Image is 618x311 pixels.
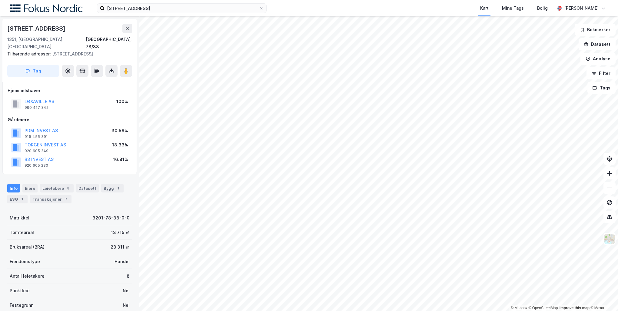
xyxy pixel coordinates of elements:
[112,141,128,149] div: 18.33%
[587,82,616,94] button: Tags
[588,282,618,311] iframe: Chat Widget
[560,306,590,310] a: Improve this map
[115,185,121,191] div: 1
[65,185,71,191] div: 8
[604,233,615,245] img: Z
[127,273,130,280] div: 8
[8,116,132,123] div: Gårdeiere
[7,195,28,203] div: ESG
[537,5,548,12] div: Bolig
[63,196,69,202] div: 7
[111,229,130,236] div: 13 715 ㎡
[580,53,616,65] button: Analyse
[10,4,82,12] img: fokus-nordic-logo.8a93422641609758e4ac.png
[25,134,48,139] div: 915 456 391
[123,302,130,309] div: Nei
[86,36,132,50] div: [GEOGRAPHIC_DATA], 78/38
[7,65,59,77] button: Tag
[22,184,38,192] div: Eiere
[19,196,25,202] div: 1
[7,51,52,56] span: Tilhørende adresser:
[101,184,124,192] div: Bygg
[40,184,74,192] div: Leietakere
[564,5,599,12] div: [PERSON_NAME]
[10,243,45,251] div: Bruksareal (BRA)
[586,67,616,79] button: Filter
[10,258,40,265] div: Eiendomstype
[116,98,128,105] div: 100%
[7,50,127,58] div: [STREET_ADDRESS]
[7,184,20,192] div: Info
[588,282,618,311] div: Kontrollprogram for chat
[111,127,128,134] div: 30.56%
[10,273,45,280] div: Antall leietakere
[105,4,259,13] input: Søk på adresse, matrikkel, gårdeiere, leietakere eller personer
[25,163,48,168] div: 920 605 230
[123,287,130,294] div: Nei
[76,184,99,192] div: Datasett
[480,5,489,12] div: Kart
[529,306,558,310] a: OpenStreetMap
[10,302,33,309] div: Festegrunn
[7,36,86,50] div: 1351, [GEOGRAPHIC_DATA], [GEOGRAPHIC_DATA]
[10,229,34,236] div: Tomteareal
[10,214,29,222] div: Matrikkel
[8,87,132,94] div: Hjemmelshaver
[25,149,48,153] div: 920 605 249
[511,306,527,310] a: Mapbox
[111,243,130,251] div: 23 311 ㎡
[113,156,128,163] div: 16.81%
[7,24,67,33] div: [STREET_ADDRESS]
[575,24,616,36] button: Bokmerker
[10,287,30,294] div: Punktleie
[25,105,48,110] div: 990 417 342
[92,214,130,222] div: 3201-78-38-0-0
[502,5,524,12] div: Mine Tags
[115,258,130,265] div: Handel
[579,38,616,50] button: Datasett
[30,195,71,203] div: Transaksjoner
